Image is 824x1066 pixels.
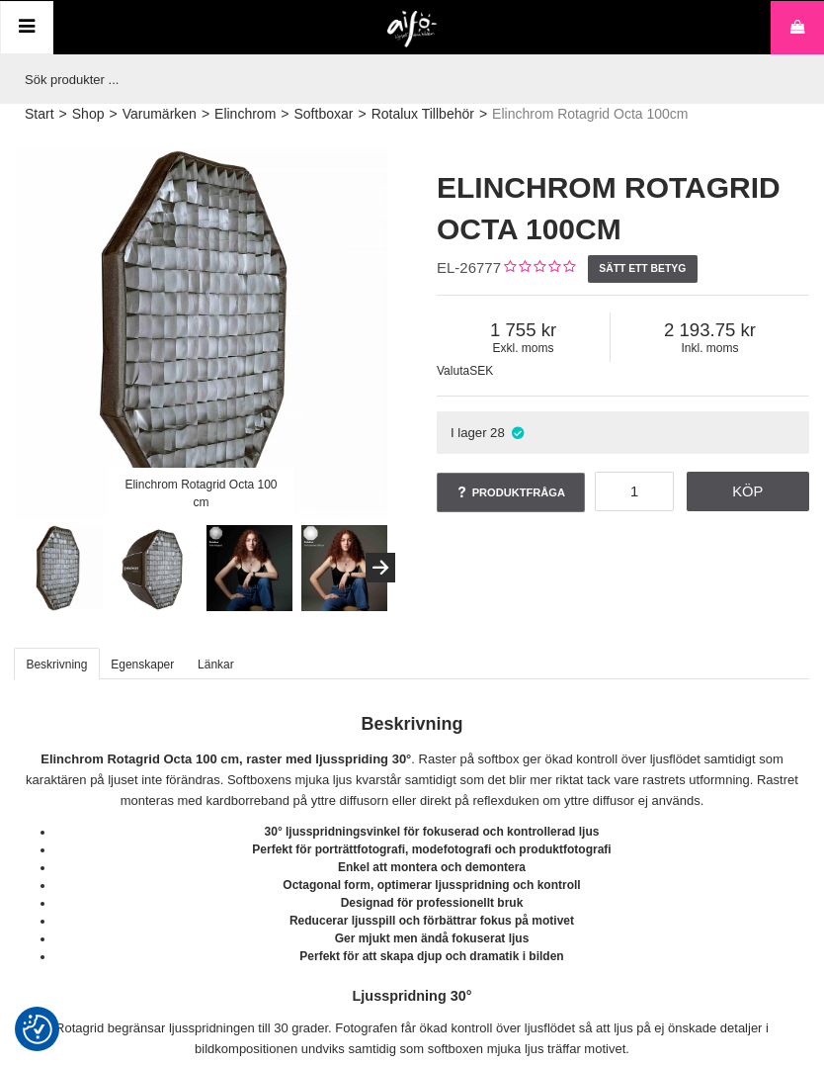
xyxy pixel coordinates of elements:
p: . Raster på softbox ger ökad kontroll över ljusflödet samtidigt som karaktären på ljuset inte för... [15,750,809,811]
a: Produktfråga [437,473,585,512]
img: Rotagrid Octa 100cm med softbox(ingår ej) [112,525,199,612]
strong: Reducerar ljusspill och förbättrar fokus på motivet [289,914,574,928]
span: > [202,104,209,125]
strong: Perfekt för porträttfotografi, modefotografi och produktfotografi [252,843,611,856]
span: > [479,104,487,125]
span: EL-26777 [437,259,501,276]
strong: Enkel att montera och demontera [338,860,526,874]
a: Shop [72,104,105,125]
div: Kundbetyg: 0 [501,258,575,279]
h2: Beskrivning [15,712,809,737]
span: Inkl. moms [611,341,809,355]
span: > [109,104,117,125]
a: Beskrivning [14,648,100,679]
div: Elinchrom Rotagrid Octa 100 cm [108,468,294,520]
img: Med Rotagrid [206,525,293,612]
img: Elinchrom Rotagrid Octa 100 cm [17,525,104,612]
span: Exkl. moms [437,341,610,355]
strong: Elinchrom Rotagrid Octa 100 cm, raster med ljusspriding 30° [41,752,411,766]
a: Köp [687,472,810,511]
h4: Ljusspridning 30° [15,986,809,1006]
a: Softboxar [294,104,354,125]
strong: Designad för professionellt bruk [341,896,524,910]
span: > [281,104,288,125]
img: Rotalux Med External Diffuser [301,525,388,612]
a: Sätt ett betyg [588,255,698,283]
a: Rotalux Tillbehör [371,104,474,125]
span: SEK [469,364,493,378]
a: Start [25,104,54,125]
i: I lager [510,425,527,440]
p: Rotagrid begränsar ljusspridningen till 30 grader. Fotografen får ökad kontroll över ljusflödet s... [15,1019,809,1060]
strong: Ger mjukt men ändå fokuserat ljus [335,932,530,945]
strong: Perfekt för att skapa djup och dramatik i bilden [299,949,563,963]
a: Egenskaper [99,648,187,679]
span: > [358,104,366,125]
span: I lager [451,425,487,440]
strong: 30° ljusspridningsvinkel för fokuserad och kontrollerad ljus [265,825,600,839]
span: 1 755 [437,319,610,341]
h1: Elinchrom Rotagrid Octa 100cm [437,167,809,250]
span: 2 193.75 [611,319,809,341]
a: Varumärken [123,104,197,125]
span: Valuta [437,364,469,378]
a: Elinchrom [214,104,276,125]
span: 28 [490,425,505,440]
a: Länkar [186,648,246,679]
img: logo.png [387,11,438,48]
button: Samtyckesinställningar [23,1012,52,1047]
input: Sök produkter ... [15,54,799,104]
span: > [59,104,67,125]
strong: Octagonal form, optimerar ljusspridning och kontroll [283,878,580,892]
button: Next [366,553,395,582]
span: Elinchrom Rotagrid Octa 100cm [492,104,688,125]
img: Revisit consent button [23,1015,52,1044]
